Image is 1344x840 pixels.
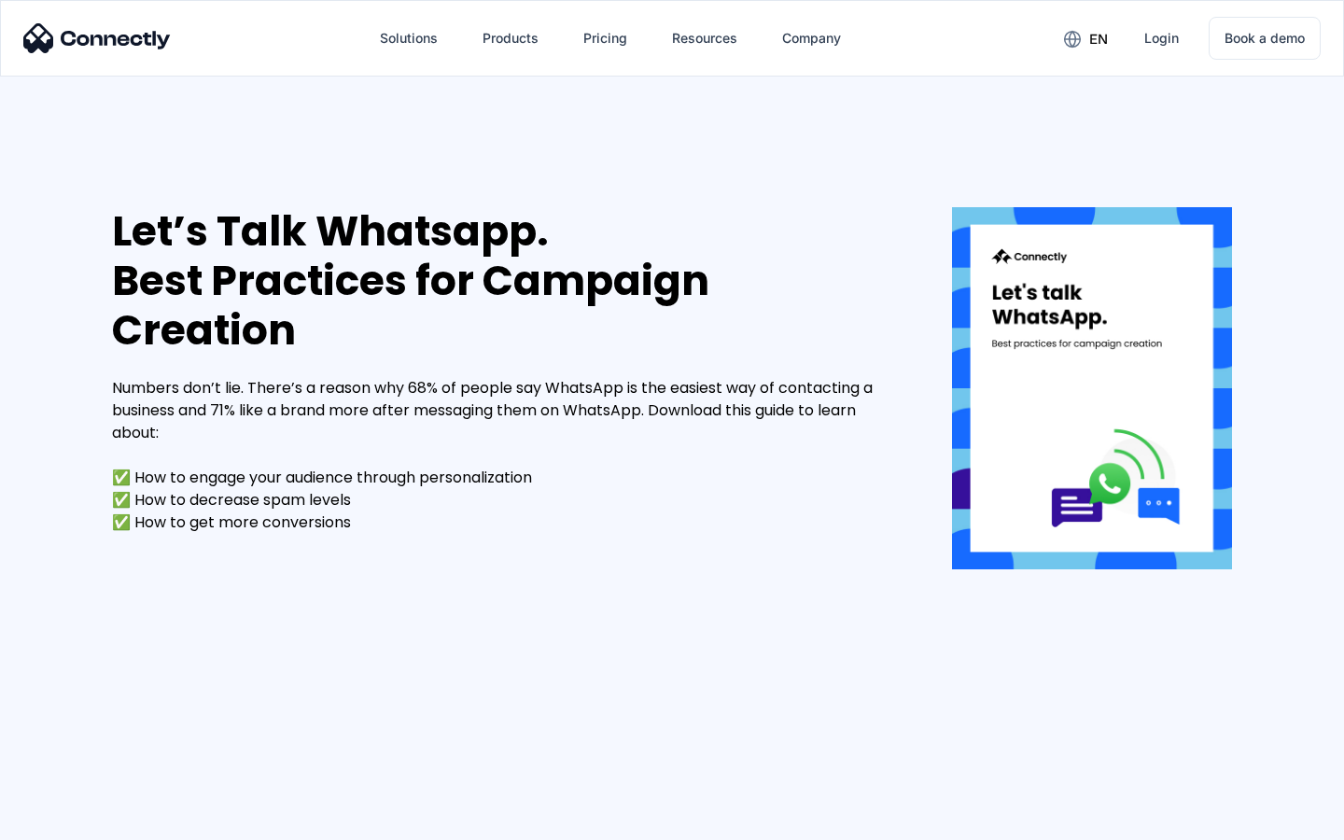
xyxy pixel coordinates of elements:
img: Connectly Logo [23,23,171,53]
a: Login [1129,16,1194,61]
a: Book a demo [1209,17,1321,60]
a: Pricing [568,16,642,61]
div: en [1089,26,1108,52]
div: Pricing [583,25,627,51]
div: Login [1144,25,1179,51]
div: Let’s Talk Whatsapp. Best Practices for Campaign Creation [112,207,896,355]
div: Solutions [380,25,438,51]
aside: Language selected: English [19,807,112,833]
div: Company [782,25,841,51]
ul: Language list [37,807,112,833]
div: Products [483,25,539,51]
div: Resources [672,25,737,51]
div: Numbers don’t lie. There’s a reason why 68% of people say WhatsApp is the easiest way of contacti... [112,377,896,534]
